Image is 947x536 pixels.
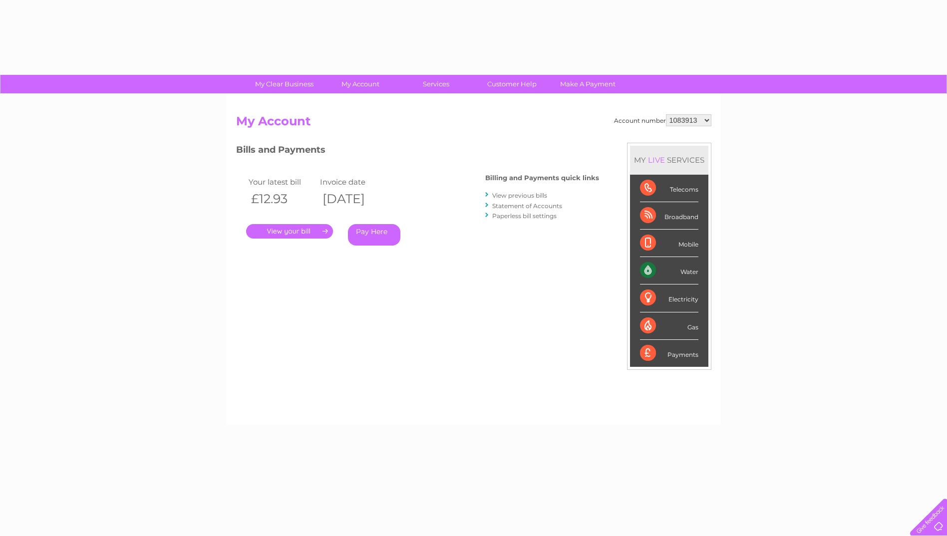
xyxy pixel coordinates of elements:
a: Paperless bill settings [492,212,557,220]
div: MY SERVICES [630,146,708,174]
a: Customer Help [471,75,553,93]
a: My Account [319,75,401,93]
div: Gas [640,312,698,340]
div: LIVE [646,155,667,165]
a: Make A Payment [547,75,629,93]
div: Mobile [640,230,698,257]
td: Invoice date [317,175,389,189]
h3: Bills and Payments [236,143,599,160]
a: Services [395,75,477,93]
td: Your latest bill [246,175,318,189]
th: £12.93 [246,189,318,209]
a: . [246,224,333,239]
div: Electricity [640,284,698,312]
th: [DATE] [317,189,389,209]
div: Broadband [640,202,698,230]
a: Statement of Accounts [492,202,562,210]
div: Payments [640,340,698,367]
a: View previous bills [492,192,547,199]
a: Pay Here [348,224,400,246]
h2: My Account [236,114,711,133]
a: My Clear Business [243,75,325,93]
div: Account number [614,114,711,126]
div: Water [640,257,698,284]
div: Telecoms [640,175,698,202]
h4: Billing and Payments quick links [485,174,599,182]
